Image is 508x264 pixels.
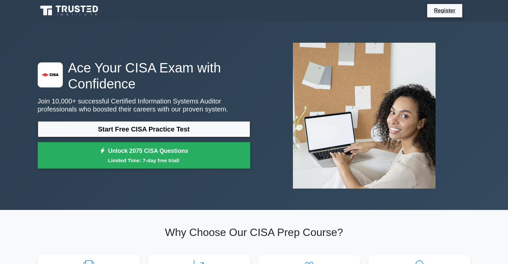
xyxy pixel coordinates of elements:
[38,226,471,239] h2: Why Choose Our CISA Prep Course?
[38,142,250,169] a: Unlock 2075 CISA QuestionsLimited Time: 7-day free trial!
[38,60,250,92] h1: Ace Your CISA Exam with Confidence
[38,121,250,137] a: Start Free CISA Practice Test
[430,6,459,15] a: Register
[46,157,242,164] small: Limited Time: 7-day free trial!
[38,97,250,113] p: Join 10,000+ successful Certified Information Systems Auditor professionals who boosted their car...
